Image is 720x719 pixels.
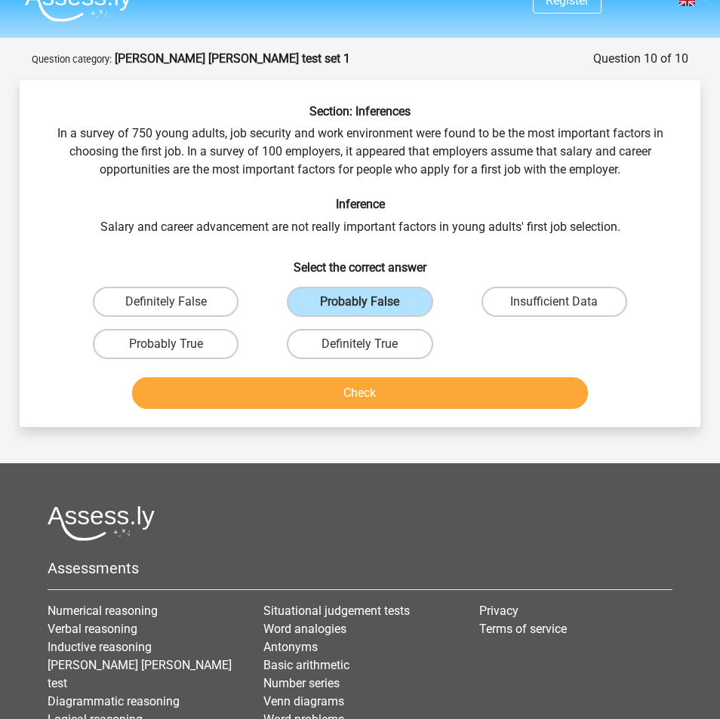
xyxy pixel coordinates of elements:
[32,54,112,65] small: Question category:
[93,329,238,359] label: Probably True
[44,104,676,118] h6: Section: Inferences
[479,622,567,636] a: Terms of service
[287,287,432,317] label: Probably False
[44,197,676,211] h6: Inference
[593,50,688,68] div: Question 10 of 10
[48,658,232,690] a: [PERSON_NAME] [PERSON_NAME] test
[93,287,238,317] label: Definitely False
[48,559,672,577] h5: Assessments
[263,676,340,690] a: Number series
[48,622,137,636] a: Verbal reasoning
[482,287,627,317] label: Insufficient Data
[263,604,410,618] a: Situational judgement tests
[132,377,589,409] button: Check
[479,604,518,618] a: Privacy
[48,505,155,541] img: Assessly logo
[263,640,318,654] a: Antonyms
[26,104,694,415] div: In a survey of 750 young adults, job security and work environment were found to be the most impo...
[44,248,676,275] h6: Select the correct answer
[263,622,346,636] a: Word analogies
[48,604,158,618] a: Numerical reasoning
[263,694,344,708] a: Venn diagrams
[115,51,350,66] strong: [PERSON_NAME] [PERSON_NAME] test set 1
[48,694,180,708] a: Diagrammatic reasoning
[48,640,152,654] a: Inductive reasoning
[287,329,432,359] label: Definitely True
[263,658,349,672] a: Basic arithmetic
